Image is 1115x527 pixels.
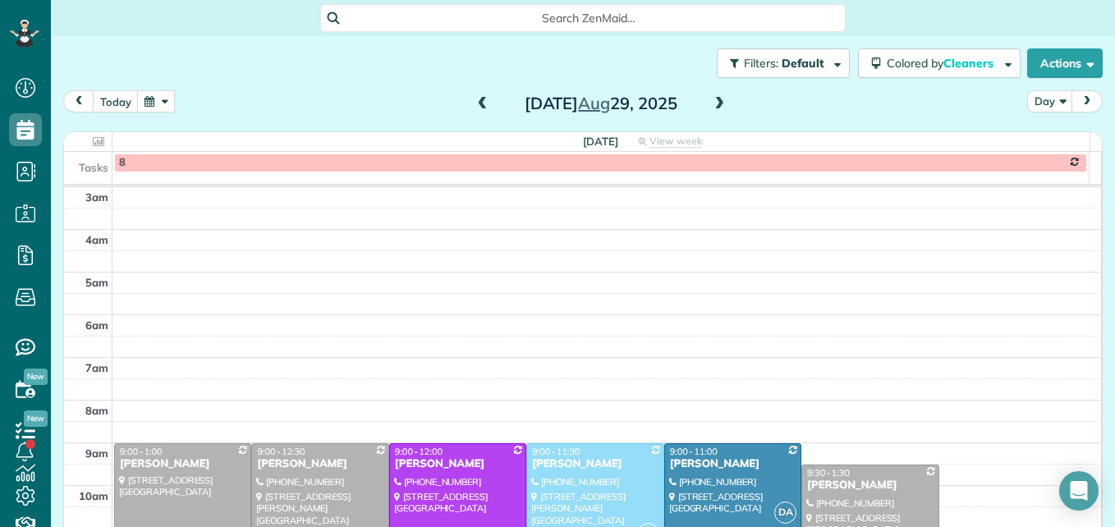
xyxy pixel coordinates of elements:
[63,90,94,112] button: prev
[498,94,704,112] h2: [DATE] 29, 2025
[85,404,108,417] span: 8am
[782,56,825,71] span: Default
[774,502,796,524] span: DA
[531,457,658,471] div: [PERSON_NAME]
[93,90,139,112] button: today
[24,369,48,385] span: New
[257,446,305,457] span: 9:00 - 12:30
[578,93,610,113] span: Aug
[807,467,850,479] span: 9:30 - 1:30
[1027,48,1103,78] button: Actions
[1027,90,1073,112] button: Day
[119,457,246,471] div: [PERSON_NAME]
[85,447,108,460] span: 9am
[583,135,618,148] span: [DATE]
[709,48,850,78] a: Filters: Default
[744,56,778,71] span: Filters:
[670,446,718,457] span: 9:00 - 11:00
[79,489,108,502] span: 10am
[532,446,580,457] span: 9:00 - 11:30
[120,446,163,457] span: 9:00 - 1:00
[85,233,108,246] span: 4am
[256,457,383,471] div: [PERSON_NAME]
[943,56,996,71] span: Cleaners
[858,48,1021,78] button: Colored byCleaners
[1059,471,1099,511] div: Open Intercom Messenger
[119,156,126,169] span: 8
[24,410,48,427] span: New
[1071,90,1103,112] button: next
[806,479,934,493] div: [PERSON_NAME]
[85,361,108,374] span: 7am
[394,457,521,471] div: [PERSON_NAME]
[887,56,999,71] span: Colored by
[85,190,108,204] span: 3am
[85,318,108,332] span: 6am
[717,48,850,78] button: Filters: Default
[669,457,796,471] div: [PERSON_NAME]
[395,446,443,457] span: 9:00 - 12:00
[85,276,108,289] span: 5am
[649,135,702,148] span: View week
